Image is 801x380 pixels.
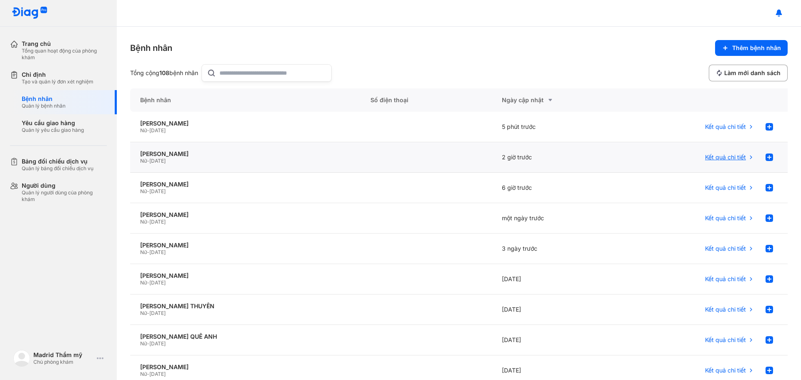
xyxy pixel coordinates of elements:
div: 6 giờ trước [492,173,623,203]
span: Kết quả chi tiết [705,184,746,191]
span: Nữ [140,371,147,377]
img: logo [13,350,30,367]
div: Trang chủ [22,40,107,48]
span: [DATE] [149,371,166,377]
span: Nữ [140,340,147,347]
div: Quản lý bệnh nhân [22,103,65,109]
div: [PERSON_NAME] [140,150,350,158]
span: Nữ [140,249,147,255]
img: logo [12,7,48,20]
div: Số điện thoại [360,88,492,112]
div: [DATE] [492,264,623,294]
span: Nữ [140,310,147,316]
span: Nữ [140,219,147,225]
span: [DATE] [149,127,166,133]
span: Kết quả chi tiết [705,275,746,283]
span: Làm mới danh sách [724,69,781,77]
div: Quản lý người dùng của phòng khám [22,189,107,203]
div: Tổng quan hoạt động của phòng khám [22,48,107,61]
span: [DATE] [149,188,166,194]
div: Tổng cộng bệnh nhân [130,69,198,77]
span: [DATE] [149,219,166,225]
span: - [147,158,149,164]
div: [PERSON_NAME] [140,272,350,279]
div: Yêu cầu giao hàng [22,119,84,127]
span: 108 [159,69,169,76]
span: Kết quả chi tiết [705,123,746,131]
span: - [147,340,149,347]
span: [DATE] [149,310,166,316]
span: - [147,249,149,255]
button: Làm mới danh sách [709,65,788,81]
div: Bệnh nhân [130,88,360,112]
span: [DATE] [149,340,166,347]
span: Thêm bệnh nhân [732,44,781,52]
span: - [147,127,149,133]
span: [DATE] [149,249,166,255]
div: Bảng đối chiếu dịch vụ [22,158,93,165]
span: [DATE] [149,279,166,286]
div: Chủ phòng khám [33,359,93,365]
div: [DATE] [492,325,623,355]
div: Chỉ định [22,71,93,78]
div: Quản lý yêu cầu giao hàng [22,127,84,133]
span: Nữ [140,279,147,286]
div: Người dùng [22,182,107,189]
div: [PERSON_NAME] THUYỀN [140,302,350,310]
div: [DATE] [492,294,623,325]
span: Kết quả chi tiết [705,367,746,374]
div: [PERSON_NAME] QUẾ ANH [140,333,350,340]
div: 3 ngày trước [492,234,623,264]
span: Nữ [140,158,147,164]
div: [PERSON_NAME] [140,120,350,127]
span: - [147,188,149,194]
div: Tạo và quản lý đơn xét nghiệm [22,78,93,85]
span: - [147,219,149,225]
div: một ngày trước [492,203,623,234]
span: Kết quả chi tiết [705,214,746,222]
button: Thêm bệnh nhân [715,40,788,56]
span: Nữ [140,188,147,194]
div: [PERSON_NAME] [140,363,350,371]
span: Kết quả chi tiết [705,154,746,161]
div: Madrid Thẩm mỹ [33,351,93,359]
span: Nữ [140,127,147,133]
div: [PERSON_NAME] [140,242,350,249]
div: 5 phút trước [492,112,623,142]
div: Bệnh nhân [22,95,65,103]
span: Kết quả chi tiết [705,336,746,344]
div: [PERSON_NAME] [140,181,350,188]
span: - [147,371,149,377]
span: [DATE] [149,158,166,164]
div: 2 giờ trước [492,142,623,173]
span: Kết quả chi tiết [705,306,746,313]
div: [PERSON_NAME] [140,211,350,219]
span: - [147,279,149,286]
span: - [147,310,149,316]
div: Ngày cập nhật [502,95,613,105]
div: Quản lý bảng đối chiếu dịch vụ [22,165,93,172]
div: Bệnh nhân [130,42,172,54]
span: Kết quả chi tiết [705,245,746,252]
